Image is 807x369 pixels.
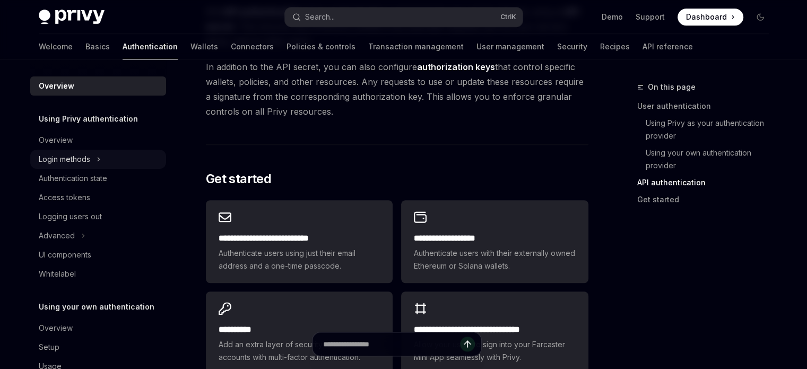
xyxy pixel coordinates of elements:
[39,34,73,59] a: Welcome
[30,131,166,150] a: Overview
[39,322,73,334] div: Overview
[417,62,495,72] strong: authorization keys
[305,11,335,23] div: Search...
[401,200,588,283] a: **** **** **** ****Authenticate users with their externally owned Ethereum or Solana wallets.
[39,210,102,223] div: Logging users out
[30,76,166,96] a: Overview
[39,229,75,242] div: Advanced
[600,34,630,59] a: Recipes
[30,169,166,188] a: Authentication state
[646,144,777,174] a: Using your own authentication provider
[637,98,777,115] a: User authentication
[30,188,166,207] a: Access tokens
[602,12,623,22] a: Demo
[30,245,166,264] a: UI components
[460,337,475,351] button: Send message
[123,34,178,59] a: Authentication
[643,34,693,59] a: API reference
[476,34,544,59] a: User management
[39,248,91,261] div: UI components
[190,34,218,59] a: Wallets
[30,207,166,226] a: Logging users out
[285,7,523,27] button: Search...CtrlK
[636,12,665,22] a: Support
[557,34,587,59] a: Security
[30,338,166,357] a: Setup
[752,8,769,25] button: Toggle dark mode
[678,8,743,25] a: Dashboard
[39,301,154,313] h5: Using your own authentication
[637,174,777,191] a: API authentication
[39,341,59,354] div: Setup
[39,80,74,92] div: Overview
[637,191,777,208] a: Get started
[414,247,575,272] span: Authenticate users with their externally owned Ethereum or Solana wallets.
[30,264,166,284] a: Whitelabel
[39,10,105,24] img: dark logo
[39,113,138,125] h5: Using Privy authentication
[287,34,355,59] a: Policies & controls
[500,13,516,21] span: Ctrl K
[39,172,107,185] div: Authentication state
[206,59,588,119] span: In addition to the API secret, you can also configure that control specific wallets, policies, an...
[686,12,727,22] span: Dashboard
[39,191,90,204] div: Access tokens
[646,115,777,144] a: Using Privy as your authentication provider
[39,134,73,147] div: Overview
[30,319,166,338] a: Overview
[368,34,464,59] a: Transaction management
[39,268,76,280] div: Whitelabel
[206,170,271,187] span: Get started
[85,34,110,59] a: Basics
[219,247,380,272] span: Authenticate users using just their email address and a one-time passcode.
[648,81,696,93] span: On this page
[39,153,90,166] div: Login methods
[231,34,274,59] a: Connectors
